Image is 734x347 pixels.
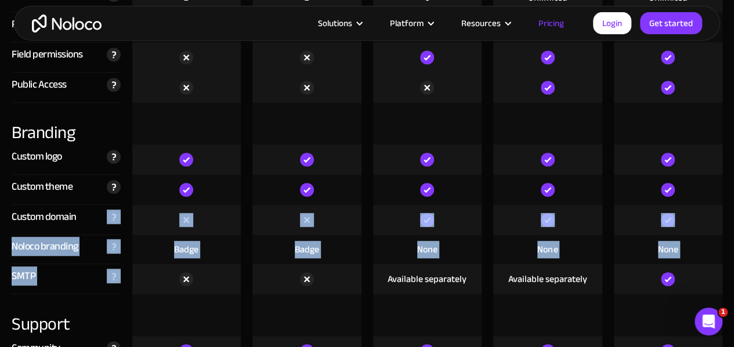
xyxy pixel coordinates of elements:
[32,15,102,32] a: home
[12,76,67,93] div: Public Access
[508,273,587,285] div: Available separately
[695,308,722,335] iframe: Intercom live chat
[524,16,578,31] a: Pricing
[295,243,319,256] div: Badge
[12,103,121,144] div: Branding
[12,46,83,63] div: Field permissions
[388,273,467,285] div: Available separately
[417,243,437,256] div: None
[303,16,375,31] div: Solutions
[537,243,558,256] div: None
[12,294,121,336] div: Support
[447,16,524,31] div: Resources
[390,16,424,31] div: Platform
[12,208,77,226] div: Custom domain
[12,148,62,165] div: Custom logo
[375,16,447,31] div: Platform
[12,268,35,285] div: SMTP
[318,16,352,31] div: Solutions
[718,308,728,317] span: 1
[174,243,198,256] div: Badge
[461,16,501,31] div: Resources
[593,12,631,34] a: Login
[658,243,678,256] div: None
[12,238,78,255] div: Noloco branding
[640,12,702,34] a: Get started
[12,178,73,196] div: Custom theme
